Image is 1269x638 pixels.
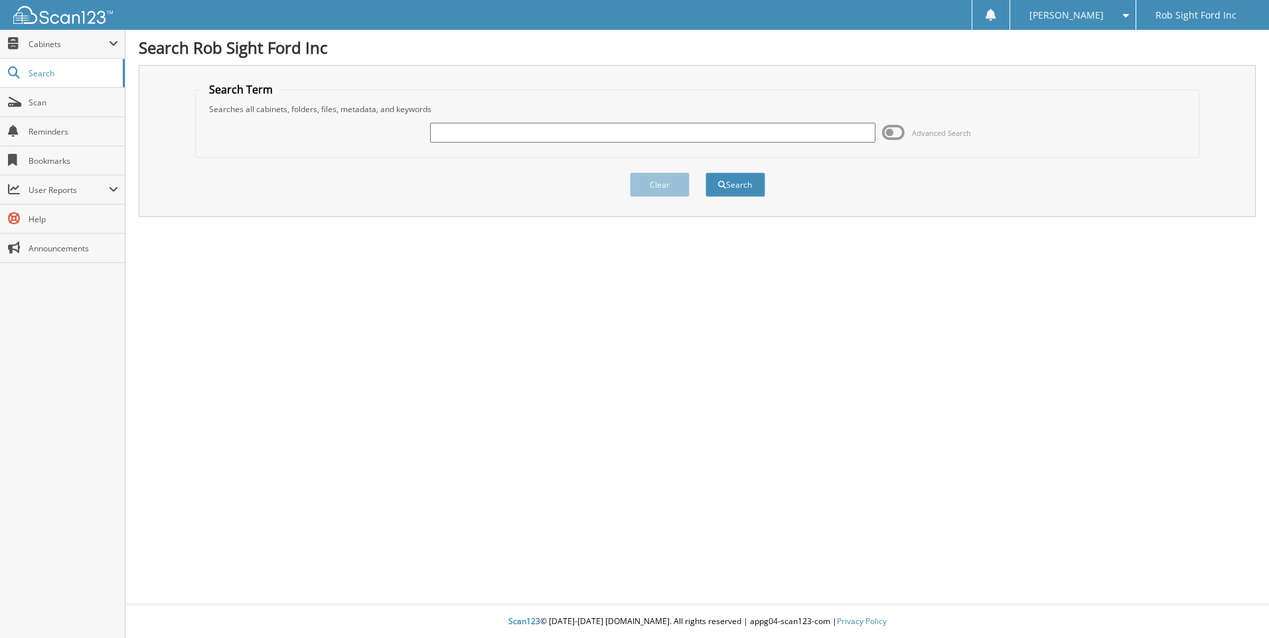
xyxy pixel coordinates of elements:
[139,36,1256,58] h1: Search Rob Sight Ford Inc
[29,243,118,254] span: Announcements
[29,126,118,137] span: Reminders
[29,97,118,108] span: Scan
[508,615,540,627] span: Scan123
[29,214,118,225] span: Help
[202,103,1192,115] div: Searches all cabinets, folders, files, metadata, and keywords
[1203,574,1269,638] iframe: Chat Widget
[29,184,109,196] span: User Reports
[706,172,765,197] button: Search
[1156,11,1236,19] span: Rob Sight Ford Inc
[29,68,116,79] span: Search
[630,172,690,197] button: Clear
[202,82,279,97] legend: Search Term
[13,6,113,24] img: scan123-logo-white.svg
[912,128,971,138] span: Advanced Search
[29,155,118,166] span: Bookmarks
[1029,11,1104,19] span: [PERSON_NAME]
[837,615,887,627] a: Privacy Policy
[29,38,109,50] span: Cabinets
[125,606,1269,638] div: © [DATE]-[DATE] [DOMAIN_NAME]. All rights reserved | appg04-scan123-com |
